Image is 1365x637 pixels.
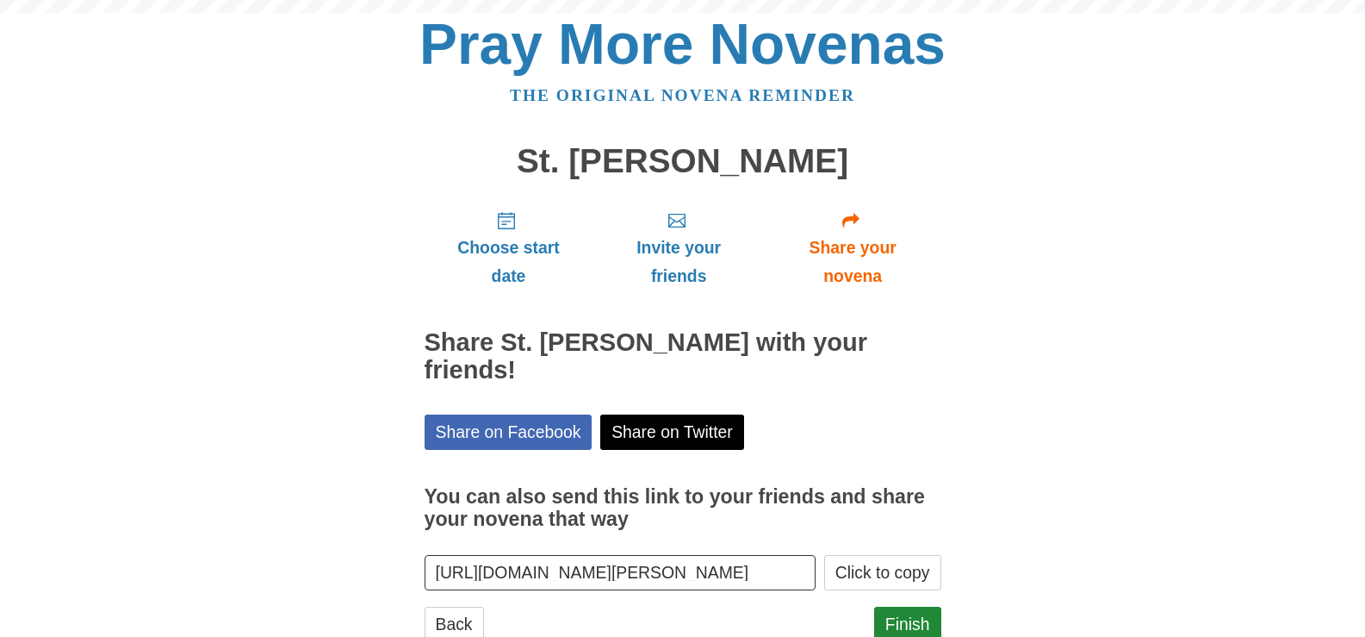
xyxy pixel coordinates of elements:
[442,234,576,290] span: Choose start date
[425,415,593,450] a: Share on Facebook
[765,197,941,299] a: Share your novena
[824,555,941,590] button: Click to copy
[425,143,941,180] h1: St. [PERSON_NAME]
[510,86,855,104] a: The original novena reminder
[425,197,593,299] a: Choose start date
[610,234,747,290] span: Invite your friends
[425,329,941,384] h2: Share St. [PERSON_NAME] with your friends!
[593,197,764,299] a: Invite your friends
[419,12,946,76] a: Pray More Novenas
[425,486,941,530] h3: You can also send this link to your friends and share your novena that way
[782,234,924,290] span: Share your novena
[600,415,744,450] a: Share on Twitter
